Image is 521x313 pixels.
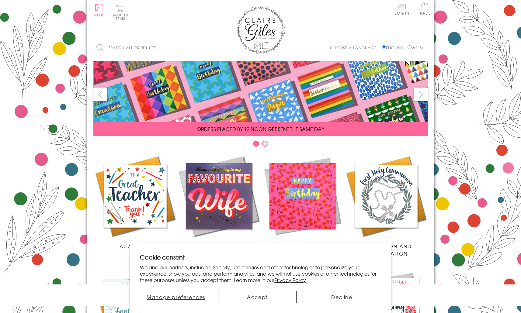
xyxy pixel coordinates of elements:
[274,276,306,284] a: Privacy Policy
[236,6,285,54] img: Claire Giles Greetings Cards
[197,125,324,132] span: ORDERS PLACED BY 12 NOON GET SENT THE SAME DAY
[93,88,107,101] button: prev
[408,45,412,49] input: Welsh
[93,154,177,250] a: Academic
[177,154,261,250] a: New Releases
[140,264,381,283] p: We and our partners, including Shopify, use cookies and other technologies to personalize your ex...
[262,141,268,147] button: Carousel Page 2
[112,5,128,20] button: Basket0 items
[382,45,406,50] label: English
[114,12,128,21] span: 0 items
[93,4,105,17] button: Menu
[120,242,151,250] span: Academic
[288,242,317,250] span: Birthdays
[218,291,297,303] button: Accept
[408,45,425,50] label: Welsh
[93,41,200,55] input: Search all products
[360,242,412,257] span: Communion and Confirmation
[199,242,238,250] span: New Releases
[140,291,212,303] button: Manage preferences
[382,45,386,49] input: English
[253,141,259,147] button: Carousel Page 1 (Current Slide)
[303,291,381,303] button: Decline
[140,253,381,261] h2: Cookie consent
[395,3,409,15] a: Log In
[414,88,428,101] button: next
[93,12,105,18] span: Menu
[344,154,428,257] a: Communion and Confirmation
[261,154,344,250] a: Birthdays
[147,293,205,301] span: Manage preferences
[418,3,431,16] a: Trade
[93,140,428,150] div: Carousel Pagination
[330,45,381,50] p: Choose a language:
[194,41,200,55] input: Search
[418,3,431,15] span: Trade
